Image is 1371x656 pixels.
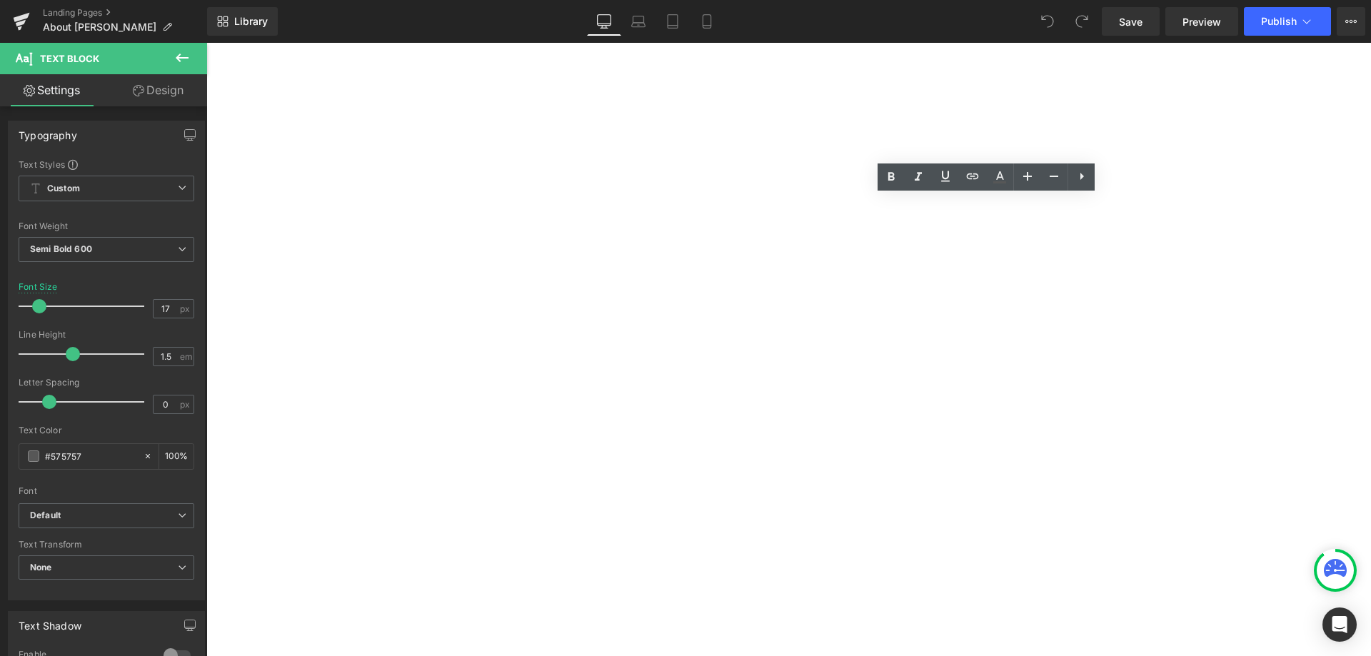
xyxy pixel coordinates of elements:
[19,486,194,496] div: Font
[47,183,80,195] b: Custom
[1165,7,1238,36] a: Preview
[234,15,268,28] span: Library
[19,330,194,340] div: Line Height
[19,158,194,170] div: Text Styles
[1322,607,1357,642] div: Open Intercom Messenger
[19,282,58,292] div: Font Size
[690,7,724,36] a: Mobile
[1182,14,1221,29] span: Preview
[159,444,194,469] div: %
[30,510,61,522] i: Default
[43,21,156,33] span: About [PERSON_NAME]
[1261,16,1297,27] span: Publish
[587,7,621,36] a: Desktop
[106,74,210,106] a: Design
[30,562,52,572] b: None
[19,378,194,388] div: Letter Spacing
[1033,7,1062,36] button: Undo
[180,352,192,361] span: em
[1244,7,1331,36] button: Publish
[30,243,92,254] b: Semi Bold 600
[43,7,207,19] a: Landing Pages
[207,7,278,36] a: New Library
[40,53,99,64] span: Text Block
[180,400,192,409] span: px
[1119,14,1142,29] span: Save
[656,7,690,36] a: Tablet
[621,7,656,36] a: Laptop
[19,425,194,435] div: Text Color
[19,612,81,632] div: Text Shadow
[19,121,77,141] div: Typography
[45,448,136,464] input: Color
[1068,7,1096,36] button: Redo
[19,540,194,550] div: Text Transform
[180,304,192,313] span: px
[19,221,194,231] div: Font Weight
[1337,7,1365,36] button: More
